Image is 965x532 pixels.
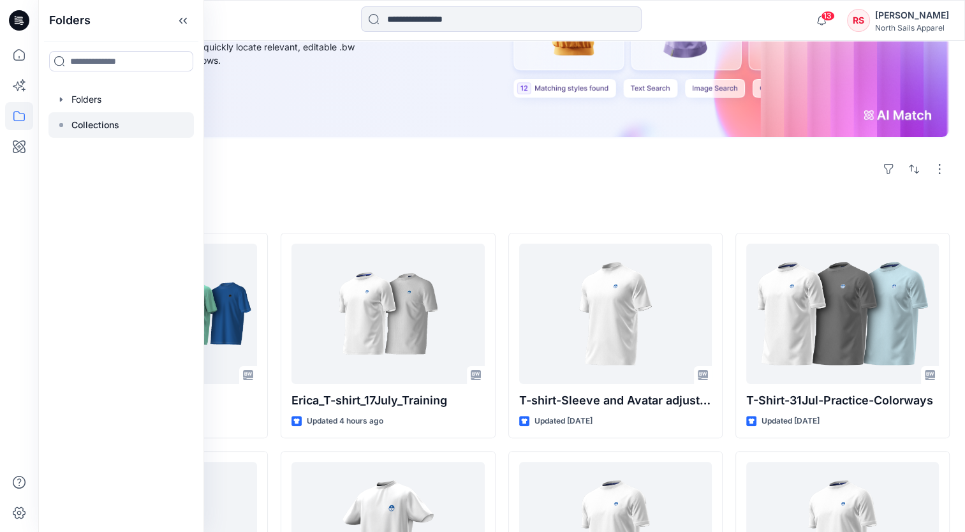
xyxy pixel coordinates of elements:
[875,8,949,23] div: [PERSON_NAME]
[519,392,712,410] p: T-shirt-Sleeve and Avatar adjustments-31Jul-Practice
[291,244,484,384] a: Erica_T-shirt_17July_Training
[307,415,383,428] p: Updated 4 hours ago
[746,392,939,410] p: T-Shirt-31Jul-Practice-Colorways
[71,117,119,133] p: Collections
[875,23,949,33] div: North Sails Apparel
[762,415,820,428] p: Updated [DATE]
[534,415,593,428] p: Updated [DATE]
[847,9,870,32] div: RS
[291,392,484,410] p: Erica_T-shirt_17July_Training
[821,11,835,21] span: 13
[519,244,712,384] a: T-shirt-Sleeve and Avatar adjustments-31Jul-Practice
[54,205,950,220] h4: Styles
[85,40,372,67] div: Use text or image search to quickly locate relevant, editable .bw files for faster design workflows.
[746,244,939,384] a: T-Shirt-31Jul-Practice-Colorways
